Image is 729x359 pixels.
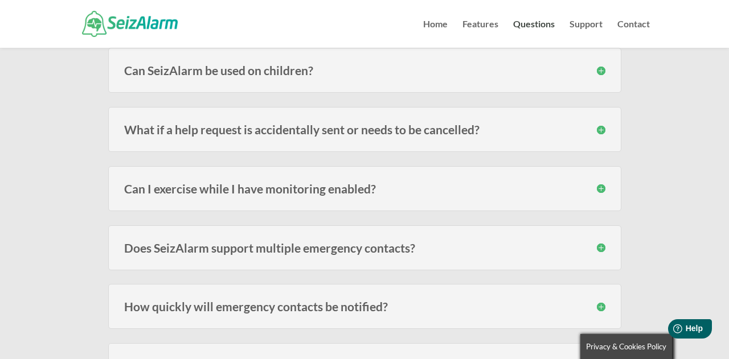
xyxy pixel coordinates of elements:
[124,242,605,254] h3: Does SeizAlarm support multiple emergency contacts?
[124,123,605,135] h3: What if a help request is accidentally sent or needs to be cancelled?
[124,300,605,312] h3: How quickly will emergency contacts be notified?
[462,20,498,48] a: Features
[628,315,716,346] iframe: Help widget launcher
[124,64,605,76] h3: Can SeizAlarm be used on children?
[82,11,178,36] img: SeizAlarm
[513,20,555,48] a: Questions
[423,20,448,48] a: Home
[586,342,666,351] span: Privacy & Cookies Policy
[617,20,650,48] a: Contact
[124,183,605,195] h3: Can I exercise while I have monitoring enabled?
[570,20,603,48] a: Support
